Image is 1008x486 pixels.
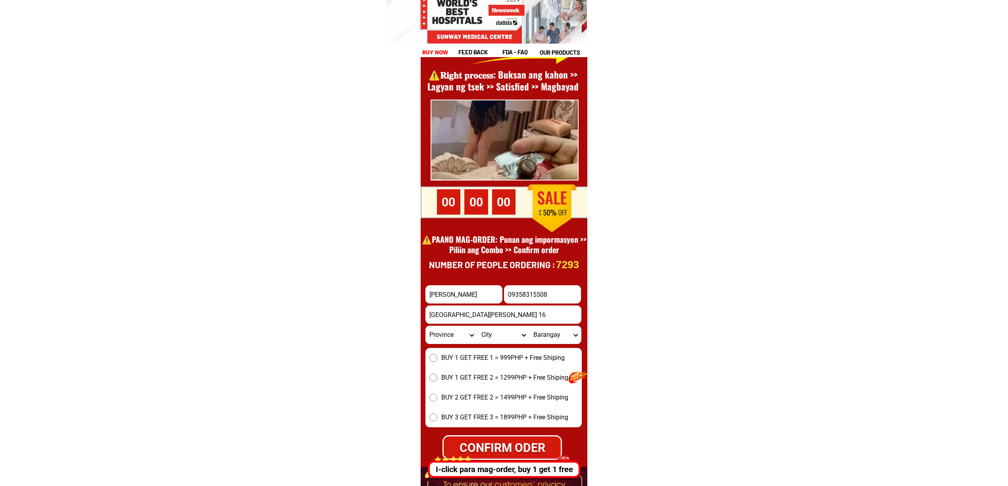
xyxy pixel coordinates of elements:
span: BUY 3 GET FREE 3 = 1899PHP + Free Shiping [441,413,568,422]
span: BUY 1 GET FREE 2 = 1299PHP + Free Shiping [441,373,568,382]
p: 7293 [557,258,579,271]
h1: ⚠️️PAANO MAG-ORDER: Punan ang impormasyon >> Piliin ang Combo >> Confirm order [421,234,587,265]
h1: fda - FAQ [502,48,547,57]
h1: our products [540,48,586,57]
div: I-click para mag-order, buy 1 get 1 free [430,463,579,475]
select: Select commune [529,326,581,344]
input: Input phone_number [504,285,581,304]
input: BUY 3 GET FREE 3 = 1899PHP + Free Shiping [429,413,437,421]
select: Select district [477,326,529,344]
input: BUY 2 GET FREE 2 = 1499PHP + Free Shiping [429,394,437,401]
div: CONFIRM ODER [442,438,562,457]
input: Input address [425,305,581,324]
span: BUY 2 GET FREE 2 = 1499PHP + Free Shiping [441,393,568,402]
h1: feed back [458,48,501,57]
input: BUY 1 GET FREE 1 = 999PHP + Free Shiping [429,354,437,362]
input: Input full_name [425,285,502,304]
h1: buy now [421,47,450,58]
h1: ⚠️️𝐑𝐢𝐠𝐡𝐭 𝐩𝐫𝐨𝐜𝐞𝐬𝐬: Buksan ang kahon >> Lagyan ng tsek >> Satisfied >> Magbayad [417,69,590,93]
input: BUY 1 GET FREE 2 = 1299PHP + Free Shiping [429,374,437,382]
span: BUY 1 GET FREE 1 = 999PHP + Free Shiping [441,353,565,363]
select: Select province [425,326,477,344]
